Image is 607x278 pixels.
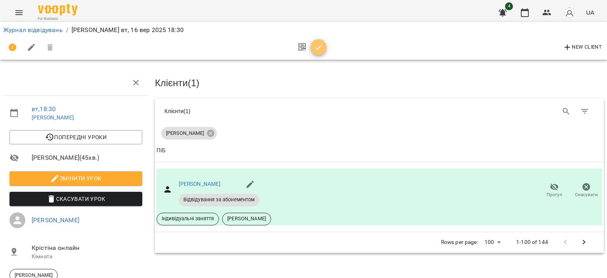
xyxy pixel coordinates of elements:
div: Клієнти ( 1 ) [164,107,373,115]
span: For Business [38,16,77,21]
span: Скасувати [575,191,598,198]
span: [PERSON_NAME] [161,130,209,137]
div: Sort [156,146,166,155]
p: Кімната [32,253,142,261]
a: [PERSON_NAME] [179,181,221,187]
a: вт , 18:30 [32,105,56,113]
span: Індивідуальні заняття [157,215,219,222]
span: Попередні уроки [16,132,136,142]
button: Змінити урок [9,171,142,185]
li: / [66,25,68,35]
img: avatar_s.png [564,7,575,18]
div: 100 [481,236,503,248]
span: [PERSON_NAME] ( 45 хв. ) [32,153,142,163]
p: [PERSON_NAME] вт, 16 вер 2025 18:30 [72,25,184,35]
p: 1-100 of 144 [516,238,548,246]
p: Rows per page: [441,238,478,246]
span: Змінити урок [16,174,136,183]
button: Search [557,102,576,121]
button: UA [583,5,598,20]
button: Попередні уроки [9,130,142,144]
span: ПІБ [156,146,602,155]
span: UA [586,8,594,17]
span: Крістіна онлайн [32,243,142,253]
button: Прогул [538,180,570,202]
div: ПІБ [156,146,166,155]
nav: breadcrumb [3,25,604,35]
div: Table Toolbar [155,98,604,124]
button: New Client [561,41,604,54]
button: Menu [9,3,28,22]
span: New Client [563,43,602,52]
span: [PERSON_NAME] [222,215,271,222]
span: Прогул [547,191,562,198]
button: Фільтр [575,102,594,121]
button: Скасувати Урок [9,192,142,206]
span: Відвідування за абонементом [179,196,260,203]
button: Next Page [575,233,594,252]
a: [PERSON_NAME] [32,216,79,224]
span: 4 [505,2,513,10]
button: Скасувати [570,180,602,202]
a: [PERSON_NAME] [32,114,74,121]
h3: Клієнти ( 1 ) [155,78,604,88]
span: Скасувати Урок [16,194,136,204]
div: [PERSON_NAME] [161,127,217,140]
a: Журнал відвідувань [3,26,63,34]
img: Voopty Logo [38,4,77,15]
